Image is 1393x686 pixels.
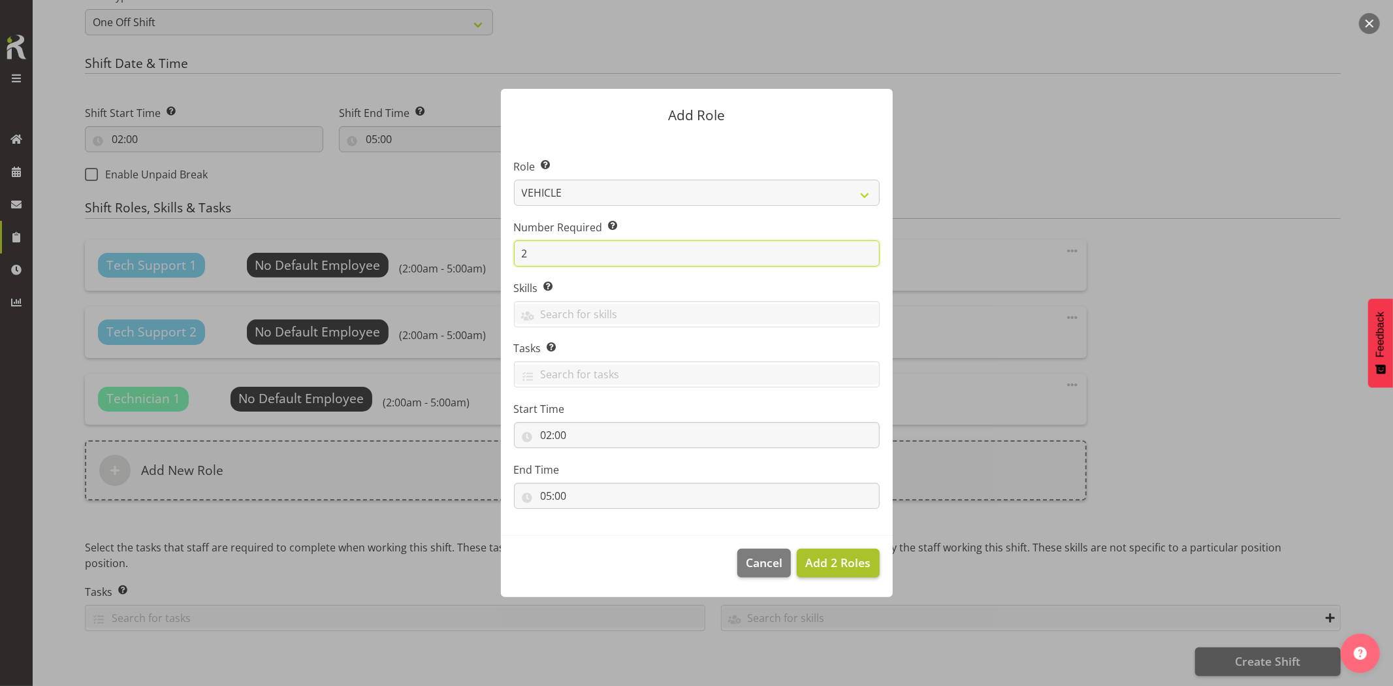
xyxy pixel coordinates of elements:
[1368,299,1393,387] button: Feedback - Show survey
[514,462,880,478] label: End Time
[746,554,782,571] span: Cancel
[514,280,880,296] label: Skills
[514,159,880,174] label: Role
[514,422,880,448] input: Click to select...
[514,483,880,509] input: Click to select...
[797,549,879,578] button: Add 2 Roles
[1354,647,1367,660] img: help-xxl-2.png
[805,555,871,570] span: Add 2 Roles
[515,304,879,324] input: Search for skills
[514,340,880,356] label: Tasks
[1375,312,1386,357] span: Feedback
[737,549,791,578] button: Cancel
[514,401,880,417] label: Start Time
[514,220,880,235] label: Number Required
[514,108,880,122] p: Add Role
[515,365,879,385] input: Search for tasks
